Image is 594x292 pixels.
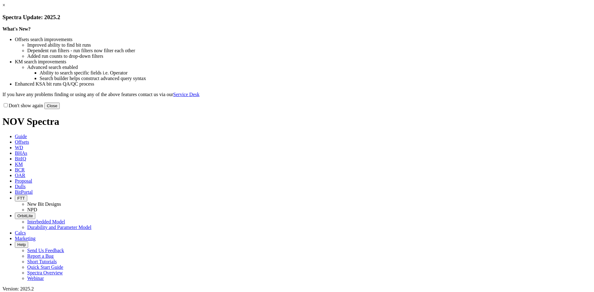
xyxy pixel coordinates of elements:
a: Webinar [27,276,44,281]
span: WD [15,145,23,150]
li: KM search improvements [15,59,592,65]
a: Service Desk [173,92,200,97]
span: BHAs [15,150,27,156]
p: If you have any problems finding or using any of the above features contact us via our [2,92,592,97]
button: Close [44,103,60,109]
a: Short Tutorials [27,259,57,264]
li: Added run counts to drop-down filters [27,53,592,59]
span: BitIQ [15,156,26,161]
strong: What's New? [2,26,31,32]
li: Enhanced KSA bit runs QA/QC process [15,81,592,87]
a: NPD [27,207,37,212]
span: Marketing [15,236,36,241]
a: Send Us Feedback [27,248,64,253]
span: Guide [15,134,27,139]
span: KM [15,162,23,167]
li: Offsets search improvements [15,37,592,42]
a: New Bit Designs [27,201,61,207]
a: Report a Bug [27,253,54,259]
span: Help [17,242,26,247]
span: BitPortal [15,189,33,195]
span: OrbitLite [17,214,33,218]
span: OAR [15,173,25,178]
li: Improved ability to find bit runs [27,42,592,48]
span: Calcs [15,230,26,235]
span: BCR [15,167,25,172]
span: Offsets [15,139,29,145]
span: Dulls [15,184,26,189]
li: Ability to search specific fields i.e. Operator [40,70,592,76]
h1: NOV Spectra [2,116,592,127]
li: Dependent run filters - run filters now filter each other [27,48,592,53]
li: Search builder helps construct advanced query syntax [40,76,592,81]
a: Quick Start Guide [27,264,63,270]
div: Version: 2025.2 [2,286,592,292]
input: Don't show again [4,103,8,107]
span: FTT [17,196,25,201]
li: Advanced search enabled [27,65,592,70]
a: × [2,2,5,8]
span: Proposal [15,178,32,184]
a: Spectra Overview [27,270,63,275]
h3: Spectra Update: 2025.2 [2,14,592,21]
label: Don't show again [2,103,43,108]
a: Interbedded Model [27,219,65,224]
a: Durability and Parameter Model [27,225,92,230]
